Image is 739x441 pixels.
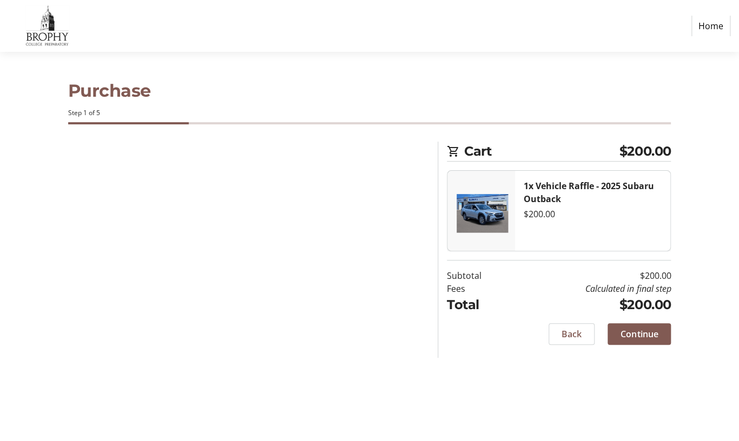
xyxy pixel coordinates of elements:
[524,180,654,205] strong: 1x Vehicle Raffle - 2025 Subaru Outback
[608,323,671,345] button: Continue
[68,108,671,118] div: Step 1 of 5
[447,295,511,315] td: Total
[524,208,662,220] div: $200.00
[464,142,619,161] span: Cart
[621,328,658,340] span: Continue
[511,295,671,315] td: $200.00
[68,78,671,104] h1: Purchase
[511,269,671,282] td: $200.00
[549,323,595,345] button: Back
[447,171,515,251] img: Vehicle Raffle - 2025 Subaru Outback
[9,4,85,48] img: Brophy College Preparatory 's Logo
[447,282,511,295] td: Fees
[511,282,671,295] td: Calculated in final step
[562,328,582,340] span: Back
[619,142,671,161] span: $200.00
[691,16,730,36] a: Home
[447,269,511,282] td: Subtotal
